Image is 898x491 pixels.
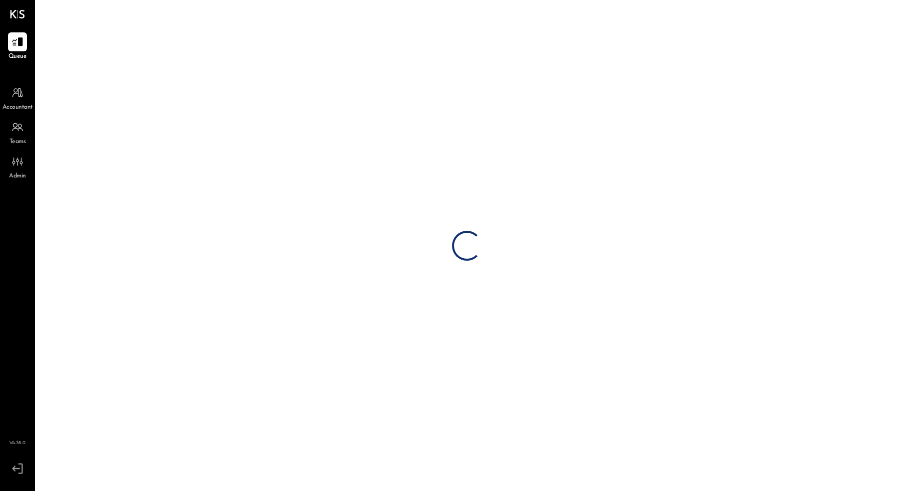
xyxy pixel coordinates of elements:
a: Accountant [0,83,34,112]
span: Admin [9,172,26,181]
a: Admin [0,152,34,181]
a: Queue [0,32,34,61]
span: Teams [9,138,26,147]
span: Queue [8,52,27,61]
span: Accountant [2,103,33,112]
a: Teams [0,118,34,147]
